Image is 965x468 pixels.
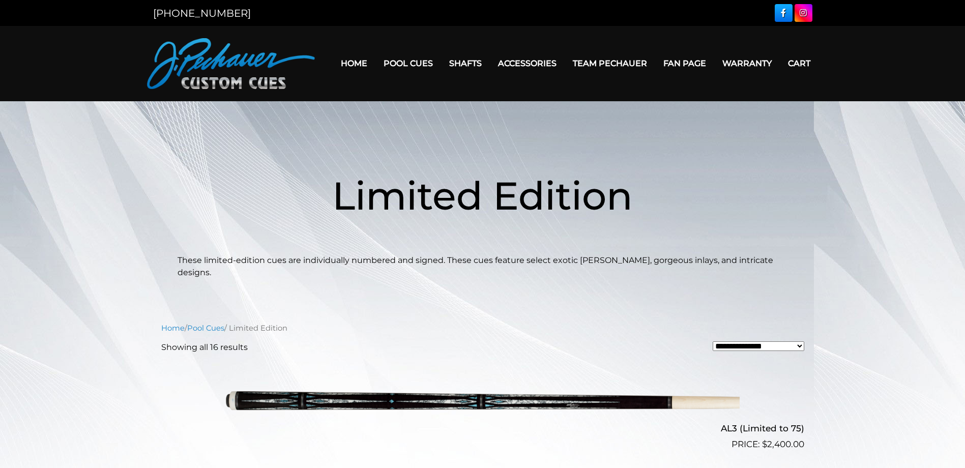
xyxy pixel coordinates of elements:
a: Pool Cues [187,324,224,333]
select: Shop order [713,341,804,351]
a: Fan Page [655,50,714,76]
a: [PHONE_NUMBER] [153,7,251,19]
a: Pool Cues [375,50,441,76]
p: Showing all 16 results [161,341,248,354]
span: $ [762,439,767,449]
h2: AL3 (Limited to 75) [161,419,804,438]
a: Home [333,50,375,76]
img: Pechauer Custom Cues [147,38,315,89]
a: Accessories [490,50,565,76]
bdi: 2,400.00 [762,439,804,449]
a: Shafts [441,50,490,76]
span: Limited Edition [332,172,633,219]
a: Home [161,324,185,333]
nav: Breadcrumb [161,323,804,334]
a: Warranty [714,50,780,76]
img: AL3 (Limited to 75) [226,362,740,447]
a: Team Pechauer [565,50,655,76]
a: Cart [780,50,818,76]
a: AL3 (Limited to 75) $2,400.00 [161,362,804,451]
p: These limited-edition cues are individually numbered and signed. These cues feature select exotic... [178,254,788,279]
